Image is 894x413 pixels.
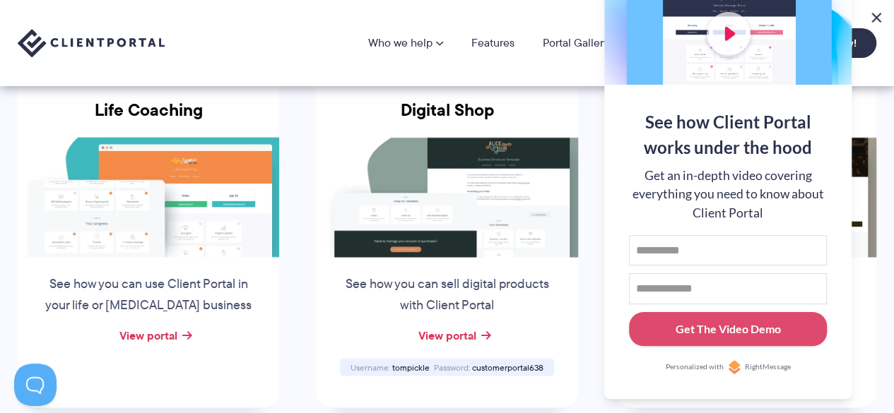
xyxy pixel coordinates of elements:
p: See how you can use Client Portal in your life or [MEDICAL_DATA] business [41,273,256,316]
span: customerportal638 [472,361,543,373]
span: tompickle [392,361,430,373]
div: See how Client Portal works under the hood [629,109,827,160]
span: Password [434,361,470,373]
a: View portal [119,326,177,343]
a: Portal Gallery [543,37,609,49]
a: Personalized withRightMessage [629,360,827,374]
span: Username [351,361,390,373]
img: Personalized with RightMessage [727,360,741,374]
button: Get The Video Demo [629,312,827,347]
h3: Digital Shop [316,100,577,137]
iframe: Toggle Customer Support [14,364,57,406]
div: Get an in-depth video covering everything you need to know about Client Portal [629,167,827,222]
div: Get The Video Demo [676,321,781,337]
p: See how you can sell digital products with Client Portal [339,273,554,316]
a: Features [471,37,514,49]
h3: Life Coaching [18,100,279,137]
span: RightMessage [745,361,791,373]
a: Who we help [368,37,443,49]
span: Personalized with [665,361,723,373]
a: View portal [418,326,476,343]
